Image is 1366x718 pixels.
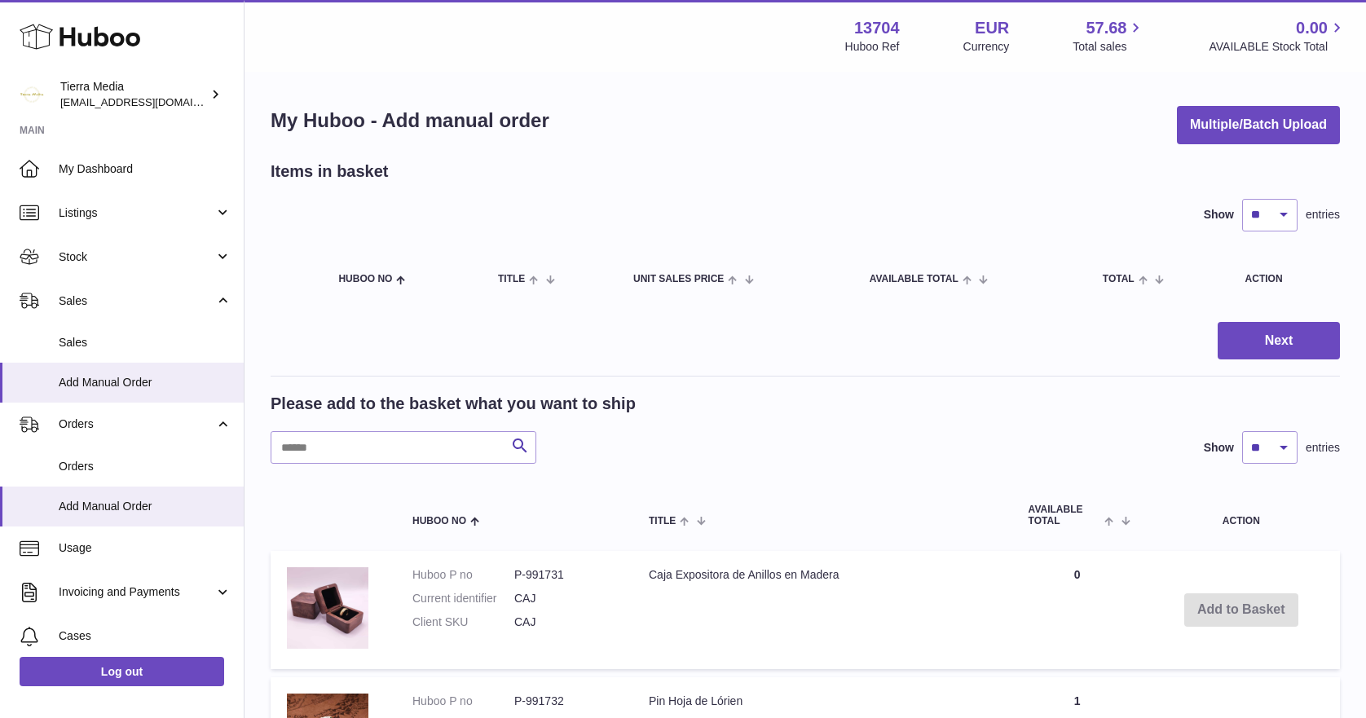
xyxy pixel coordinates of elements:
button: Multiple/Batch Upload [1177,106,1340,144]
dd: P-991732 [514,694,616,709]
strong: 13704 [854,17,900,39]
dt: Current identifier [412,591,514,606]
dt: Client SKU [412,614,514,630]
span: AVAILABLE Total [870,274,958,284]
span: entries [1306,440,1340,456]
div: Tierra Media [60,79,207,110]
img: Caja Expositora de Anillos en Madera [287,567,368,649]
span: Usage [59,540,231,556]
span: Unit Sales Price [633,274,724,284]
dt: Huboo P no [412,567,514,583]
span: Invoicing and Payments [59,584,214,600]
span: Orders [59,416,214,432]
span: Add Manual Order [59,499,231,514]
span: Listings [59,205,214,221]
span: Orders [59,459,231,474]
div: Action [1245,274,1324,284]
a: Log out [20,657,224,686]
h1: My Huboo - Add manual order [271,108,549,134]
th: Action [1143,488,1340,542]
span: Add Manual Order [59,375,231,390]
dt: Huboo P no [412,694,514,709]
span: AVAILABLE Total [1029,504,1101,526]
span: Total [1103,274,1135,284]
dd: CAJ [514,614,616,630]
span: Stock [59,249,214,265]
label: Show [1204,207,1234,222]
a: 57.68 Total sales [1073,17,1145,55]
td: 0 [1012,551,1143,669]
span: AVAILABLE Stock Total [1209,39,1346,55]
span: 57.68 [1086,17,1126,39]
span: Sales [59,293,214,309]
img: hola.tierramedia@gmail.com [20,82,44,107]
span: 0.00 [1296,17,1328,39]
h2: Please add to the basket what you want to ship [271,393,636,415]
strong: EUR [975,17,1009,39]
span: Huboo no [338,274,392,284]
td: Caja Expositora de Anillos en Madera [632,551,1012,669]
dd: P-991731 [514,567,616,583]
div: Huboo Ref [845,39,900,55]
span: Sales [59,335,231,350]
span: Total sales [1073,39,1145,55]
span: [EMAIL_ADDRESS][DOMAIN_NAME] [60,95,240,108]
label: Show [1204,440,1234,456]
div: Currency [963,39,1010,55]
span: Title [649,516,676,526]
span: Cases [59,628,231,644]
span: My Dashboard [59,161,231,177]
dd: CAJ [514,591,616,606]
span: entries [1306,207,1340,222]
h2: Items in basket [271,161,389,183]
button: Next [1218,322,1340,360]
span: Title [498,274,525,284]
span: Huboo no [412,516,466,526]
a: 0.00 AVAILABLE Stock Total [1209,17,1346,55]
